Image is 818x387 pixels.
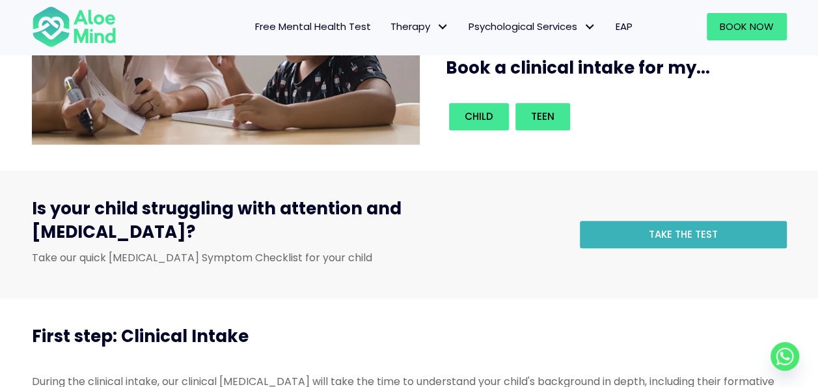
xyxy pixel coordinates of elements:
a: Child [449,103,509,130]
span: EAP [616,20,633,33]
span: Take the test [649,227,718,241]
span: Psychological Services [469,20,596,33]
span: Therapy [390,20,449,33]
a: Whatsapp [770,342,799,371]
nav: Menu [133,13,642,40]
span: Free Mental Health Test [255,20,371,33]
h3: Is your child struggling with attention and [MEDICAL_DATA]? [32,197,560,251]
h3: Book a clinical intake for my... [446,56,792,79]
img: Aloe mind Logo [32,5,116,48]
a: Teen [515,103,570,130]
a: TherapyTherapy: submenu [381,13,459,40]
a: Psychological ServicesPsychological Services: submenu [459,13,606,40]
a: EAP [606,13,642,40]
span: Book Now [720,20,774,33]
span: First step: Clinical Intake [32,324,249,348]
span: Child [465,109,493,123]
a: Free Mental Health Test [245,13,381,40]
a: Book Now [707,13,787,40]
p: Take our quick [MEDICAL_DATA] Symptom Checklist for your child [32,250,560,265]
span: Psychological Services: submenu [580,18,599,36]
div: Book an intake for my... [446,100,779,134]
span: Teen [531,109,554,123]
span: Therapy: submenu [433,18,452,36]
a: Take the test [580,221,787,248]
